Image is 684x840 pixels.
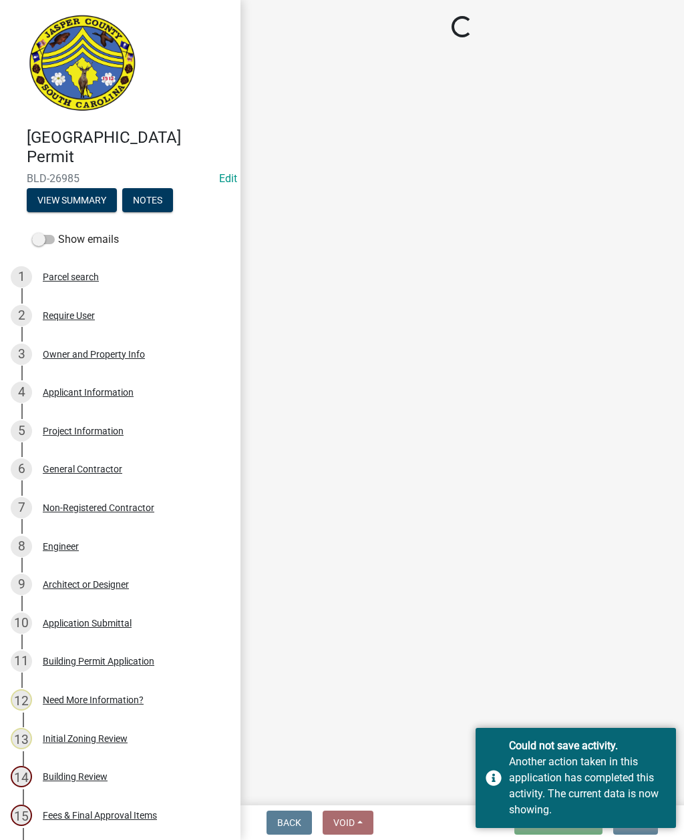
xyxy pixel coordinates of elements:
[11,344,32,365] div: 3
[43,464,122,474] div: General Contractor
[43,272,99,282] div: Parcel search
[11,266,32,288] div: 1
[43,734,128,743] div: Initial Zoning Review
[11,536,32,557] div: 8
[11,689,32,711] div: 12
[219,172,237,185] wm-modal-confirm: Edit Application Number
[11,651,32,672] div: 11
[122,195,173,206] wm-modal-confirm: Notes
[43,580,129,589] div: Architect or Designer
[43,388,134,397] div: Applicant Information
[11,805,32,826] div: 15
[11,728,32,749] div: 13
[27,188,117,212] button: View Summary
[43,618,132,628] div: Application Submittal
[11,382,32,403] div: 4
[11,497,32,518] div: 7
[43,542,79,551] div: Engineer
[11,612,32,634] div: 10
[27,128,230,167] h4: [GEOGRAPHIC_DATA] Permit
[32,232,119,248] label: Show emails
[122,188,173,212] button: Notes
[43,657,154,666] div: Building Permit Application
[323,811,373,835] button: Void
[43,811,157,820] div: Fees & Final Approval Items
[509,738,666,754] div: Could not save activity.
[11,458,32,480] div: 6
[27,14,138,114] img: Jasper County, South Carolina
[11,766,32,787] div: 14
[11,574,32,595] div: 9
[43,772,108,781] div: Building Review
[43,426,124,436] div: Project Information
[43,695,144,705] div: Need More Information?
[27,195,117,206] wm-modal-confirm: Summary
[219,172,237,185] a: Edit
[277,817,301,828] span: Back
[43,350,145,359] div: Owner and Property Info
[267,811,312,835] button: Back
[27,172,214,185] span: BLD-26985
[43,311,95,320] div: Require User
[43,503,154,512] div: Non-Registered Contractor
[11,420,32,442] div: 5
[509,754,666,818] div: Another action taken in this application has completed this activity. The current data is now sho...
[11,305,32,326] div: 2
[333,817,355,828] span: Void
